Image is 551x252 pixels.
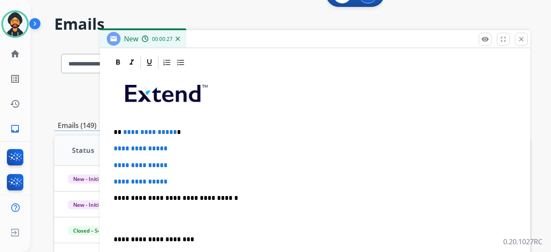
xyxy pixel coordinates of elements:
[174,56,187,69] div: Bullet List
[72,145,94,156] span: Status
[10,99,20,109] mat-icon: history
[125,56,138,69] div: Italic
[503,236,542,247] p: 0.20.1027RC
[10,124,20,134] mat-icon: inbox
[111,56,124,69] div: Bold
[10,74,20,84] mat-icon: list_alt
[68,226,116,235] span: Closed – Solved
[517,35,525,43] mat-icon: close
[143,56,156,69] div: Underline
[68,200,108,209] span: New - Initial
[54,16,530,33] h2: Emails
[481,35,489,43] mat-icon: remove_red_eye
[10,49,20,59] mat-icon: home
[161,56,173,69] div: Ordered List
[124,34,138,44] span: New
[499,35,507,43] mat-icon: fullscreen
[152,36,173,43] span: 00:00:27
[54,120,100,131] p: Emails (149)
[3,12,27,36] img: avatar
[68,174,108,184] span: New - Initial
